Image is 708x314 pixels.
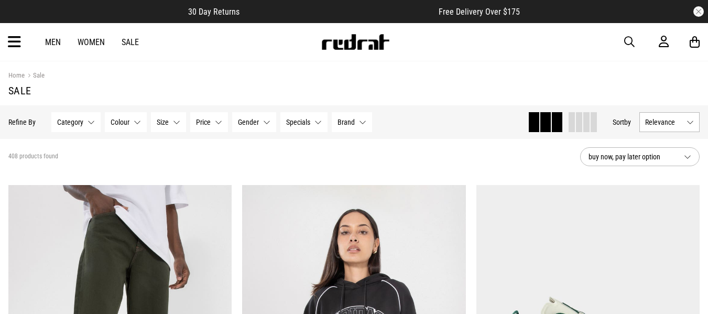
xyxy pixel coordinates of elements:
[105,112,147,132] button: Colour
[624,118,631,126] span: by
[280,112,328,132] button: Specials
[196,118,211,126] span: Price
[57,118,83,126] span: Category
[188,7,239,17] span: 30 Day Returns
[8,118,36,126] p: Refine By
[51,112,101,132] button: Category
[45,37,61,47] a: Men
[286,118,310,126] span: Specials
[580,147,700,166] button: buy now, pay later option
[321,34,390,50] img: Redrat logo
[190,112,228,132] button: Price
[332,112,372,132] button: Brand
[151,112,186,132] button: Size
[8,71,25,79] a: Home
[25,71,45,81] a: Sale
[337,118,355,126] span: Brand
[238,118,259,126] span: Gender
[232,112,276,132] button: Gender
[613,116,631,128] button: Sortby
[645,118,682,126] span: Relevance
[589,150,676,163] span: buy now, pay later option
[8,84,700,97] h1: Sale
[78,37,105,47] a: Women
[639,112,700,132] button: Relevance
[8,153,58,161] span: 408 products found
[157,118,169,126] span: Size
[111,118,129,126] span: Colour
[260,6,418,17] iframe: Customer reviews powered by Trustpilot
[122,37,139,47] a: Sale
[439,7,520,17] span: Free Delivery Over $175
